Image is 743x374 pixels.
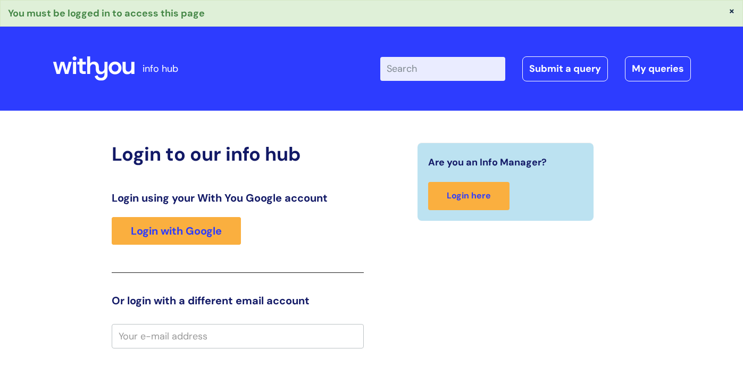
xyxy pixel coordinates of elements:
[625,56,691,81] a: My queries
[428,154,547,171] span: Are you an Info Manager?
[428,182,510,210] a: Login here
[112,143,364,165] h2: Login to our info hub
[143,60,178,77] p: info hub
[729,6,735,15] button: ×
[522,56,608,81] a: Submit a query
[112,192,364,204] h3: Login using your With You Google account
[112,217,241,245] a: Login with Google
[112,294,364,307] h3: Or login with a different email account
[112,324,364,348] input: Your e-mail address
[380,57,505,80] input: Search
